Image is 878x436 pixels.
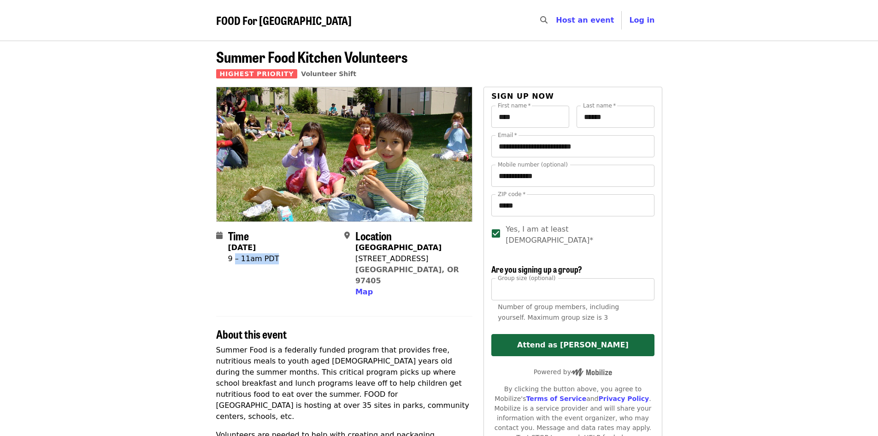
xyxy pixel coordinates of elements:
div: [STREET_ADDRESS] [355,253,465,264]
span: Summer Food Kitchen Volunteers [216,46,407,67]
div: 9 – 11am PDT [228,253,279,264]
input: Email [491,135,654,157]
label: Email [498,132,517,138]
button: Log in [622,11,662,30]
label: ZIP code [498,191,525,197]
input: Search [553,9,560,31]
span: Map [355,287,373,296]
input: Mobile number (optional) [491,165,654,187]
input: ZIP code [491,194,654,216]
input: [object Object] [491,278,654,300]
span: Time [228,227,249,244]
span: Yes, I am at least [DEMOGRAPHIC_DATA]* [506,224,647,246]
a: [GEOGRAPHIC_DATA], OR 97405 [355,265,459,285]
span: Sign up now [491,92,554,101]
label: First name [498,103,531,108]
p: Summer Food is a federally funded program that provides free, nutritious meals to youth aged [DEM... [216,345,473,422]
a: Privacy Policy [598,395,649,402]
span: Log in [629,16,654,24]
span: Group size (optional) [498,275,555,281]
input: First name [491,106,569,128]
label: Mobile number (optional) [498,162,568,167]
span: FOOD For [GEOGRAPHIC_DATA] [216,12,352,28]
span: Location [355,227,392,244]
strong: [GEOGRAPHIC_DATA] [355,243,442,252]
i: map-marker-alt icon [344,231,350,240]
label: Last name [583,103,616,108]
input: Last name [577,106,654,128]
span: Powered by [534,368,612,376]
img: Powered by Mobilize [571,368,612,376]
a: Terms of Service [526,395,586,402]
i: calendar icon [216,231,223,240]
button: Map [355,287,373,298]
strong: [DATE] [228,243,256,252]
img: Summer Food Kitchen Volunteers organized by FOOD For Lane County [217,87,472,221]
i: search icon [540,16,548,24]
span: Highest Priority [216,69,298,78]
button: Attend as [PERSON_NAME] [491,334,654,356]
span: About this event [216,326,287,342]
span: Are you signing up a group? [491,263,582,275]
a: Volunteer Shift [301,70,356,78]
span: Number of group members, including yourself. Maximum group size is 3 [498,303,619,321]
a: Host an event [556,16,614,24]
a: FOOD For [GEOGRAPHIC_DATA] [216,14,352,27]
